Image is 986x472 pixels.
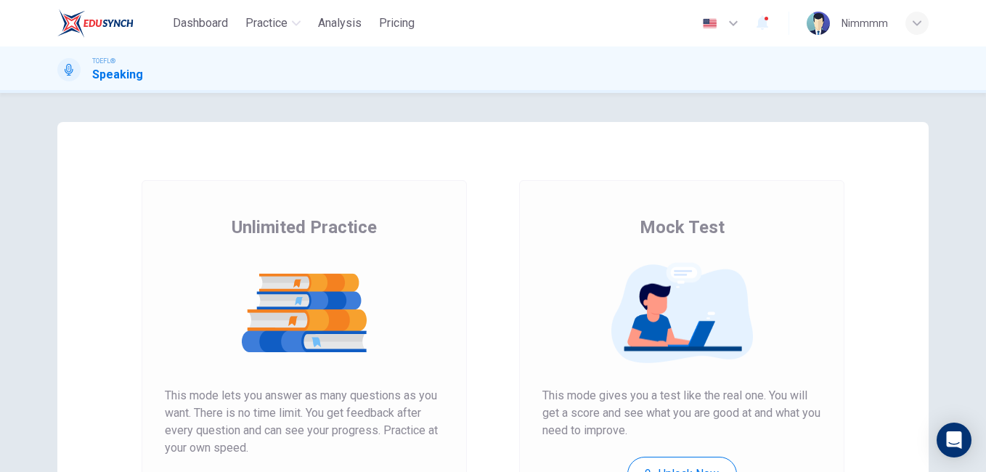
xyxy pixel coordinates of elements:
[173,15,228,32] span: Dashboard
[318,15,362,32] span: Analysis
[640,216,725,239] span: Mock Test
[245,15,288,32] span: Practice
[57,9,134,38] img: EduSynch logo
[937,423,971,457] div: Open Intercom Messenger
[57,9,167,38] a: EduSynch logo
[373,10,420,36] button: Pricing
[240,10,306,36] button: Practice
[165,387,444,457] span: This mode lets you answer as many questions as you want. There is no time limit. You get feedback...
[167,10,234,36] button: Dashboard
[312,10,367,36] button: Analysis
[92,66,143,84] h1: Speaking
[232,216,377,239] span: Unlimited Practice
[542,387,821,439] span: This mode gives you a test like the real one. You will get a score and see what you are good at a...
[379,15,415,32] span: Pricing
[807,12,830,35] img: Profile picture
[701,18,719,29] img: en
[842,15,888,32] div: Nimmmm
[92,56,115,66] span: TOEFL®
